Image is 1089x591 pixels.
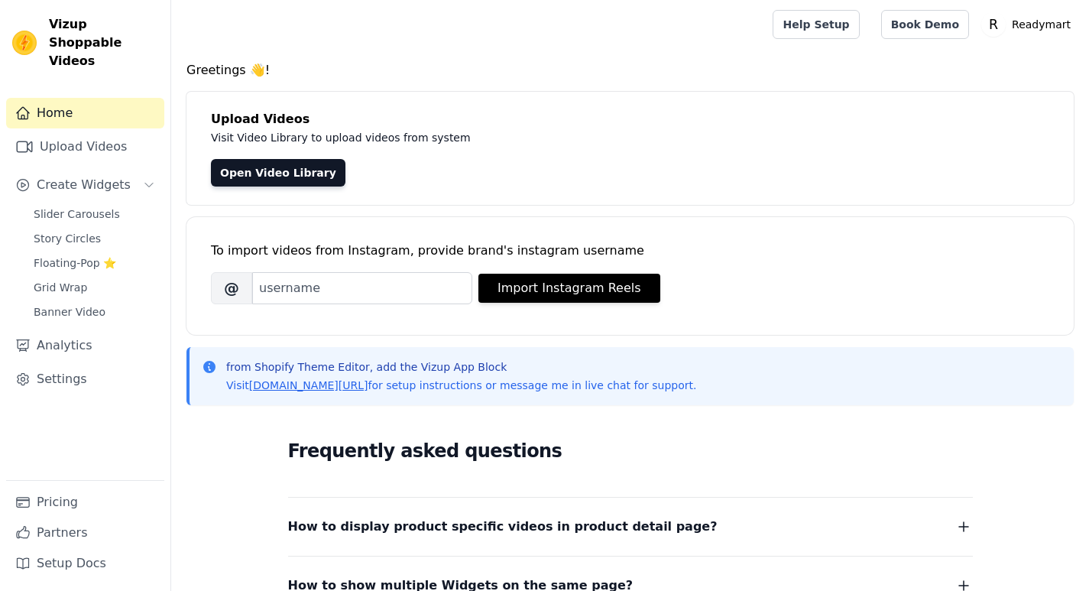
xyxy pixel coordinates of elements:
[6,518,164,548] a: Partners
[49,15,158,70] span: Vizup Shoppable Videos
[288,516,973,537] button: How to display product specific videos in product detail page?
[6,487,164,518] a: Pricing
[24,277,164,298] a: Grid Wrap
[6,132,164,162] a: Upload Videos
[12,31,37,55] img: Vizup
[249,379,368,391] a: [DOMAIN_NAME][URL]
[6,170,164,200] button: Create Widgets
[211,272,252,304] span: @
[34,304,105,320] span: Banner Video
[34,280,87,295] span: Grid Wrap
[34,206,120,222] span: Slider Carousels
[24,228,164,249] a: Story Circles
[288,516,718,537] span: How to display product specific videos in product detail page?
[6,98,164,128] a: Home
[186,61,1074,80] h4: Greetings 👋!
[24,203,164,225] a: Slider Carousels
[211,242,1049,260] div: To import videos from Instagram, provide brand's instagram username
[773,10,859,39] a: Help Setup
[6,364,164,395] a: Settings
[1006,11,1077,38] p: Readymart
[211,159,345,187] a: Open Video Library
[211,128,896,147] p: Visit Video Library to upload videos from system
[24,301,164,323] a: Banner Video
[989,17,998,32] text: R
[34,255,116,271] span: Floating-Pop ⭐
[981,11,1077,38] button: R Readymart
[478,274,660,303] button: Import Instagram Reels
[6,330,164,361] a: Analytics
[288,436,973,466] h2: Frequently asked questions
[37,176,131,194] span: Create Widgets
[881,10,969,39] a: Book Demo
[211,110,1049,128] h4: Upload Videos
[6,548,164,579] a: Setup Docs
[24,252,164,274] a: Floating-Pop ⭐
[34,231,101,246] span: Story Circles
[226,359,696,375] p: from Shopify Theme Editor, add the Vizup App Block
[226,378,696,393] p: Visit for setup instructions or message me in live chat for support.
[252,272,472,304] input: username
